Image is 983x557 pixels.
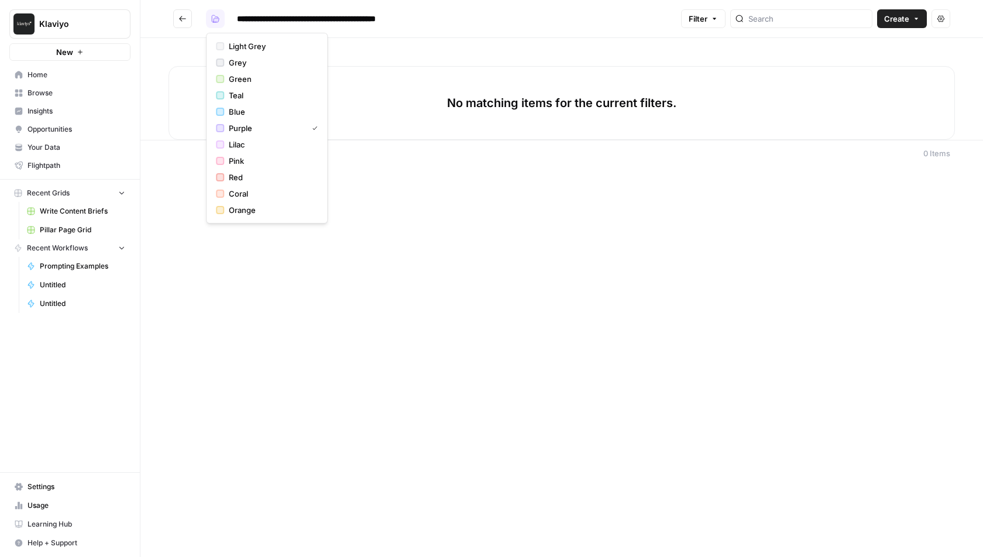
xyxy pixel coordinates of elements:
[229,106,313,118] span: Blue
[28,106,125,116] span: Insights
[229,122,303,134] span: Purple
[40,261,125,271] span: Prompting Examples
[28,142,125,153] span: Your Data
[9,496,130,515] a: Usage
[13,13,35,35] img: Klaviyo Logo
[28,538,125,548] span: Help + Support
[229,171,313,183] span: Red
[22,257,130,276] a: Prompting Examples
[689,13,707,25] span: Filter
[56,46,73,58] span: New
[22,202,130,221] a: Write Content Briefs
[28,482,125,492] span: Settings
[229,73,313,85] span: Green
[229,57,313,68] span: Grey
[40,280,125,290] span: Untitled
[748,13,867,25] input: Search
[22,221,130,239] a: Pillar Page Grid
[9,43,130,61] button: New
[229,40,313,52] span: Light Grey
[9,120,130,139] a: Opportunities
[9,515,130,534] a: Learning Hub
[9,66,130,84] a: Home
[28,500,125,511] span: Usage
[9,477,130,496] a: Settings
[28,88,125,98] span: Browse
[22,276,130,294] a: Untitled
[27,243,88,253] span: Recent Workflows
[40,298,125,309] span: Untitled
[681,9,726,28] button: Filter
[27,188,70,198] span: Recent Grids
[9,184,130,202] button: Recent Grids
[877,9,927,28] button: Create
[229,90,313,101] span: Teal
[9,84,130,102] a: Browse
[923,147,950,159] div: 0 Items
[229,155,313,167] span: Pink
[9,138,130,157] a: Your Data
[28,124,125,135] span: Opportunities
[39,18,110,30] span: Klaviyo
[447,95,676,111] p: No matching items for the current filters.
[229,204,313,216] span: Orange
[9,534,130,552] button: Help + Support
[9,156,130,175] a: Flightpath
[229,139,313,150] span: Lilac
[40,225,125,235] span: Pillar Page Grid
[22,294,130,313] a: Untitled
[28,519,125,530] span: Learning Hub
[9,239,130,257] button: Recent Workflows
[40,206,125,216] span: Write Content Briefs
[28,70,125,80] span: Home
[9,102,130,121] a: Insights
[884,13,909,25] span: Create
[9,9,130,39] button: Workspace: Klaviyo
[173,9,192,28] button: Go back
[229,188,313,200] span: Coral
[28,160,125,171] span: Flightpath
